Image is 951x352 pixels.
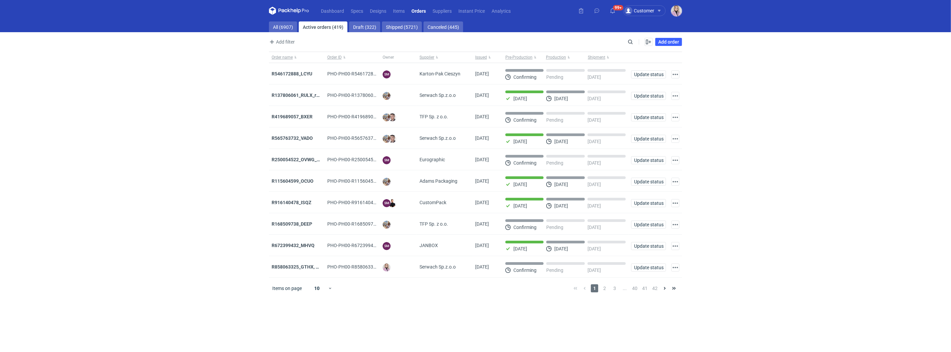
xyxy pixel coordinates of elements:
[367,7,390,15] a: Designs
[417,256,472,278] div: Serwach Sp.z.o.o
[475,114,489,119] span: 29/08/2025
[591,284,598,292] span: 1
[327,135,393,141] span: PHO-PH00-R565763732_VADO
[455,7,488,15] a: Instant Price
[634,94,663,98] span: Update status
[417,170,472,192] div: Adams Packaging
[419,113,448,120] span: TFP Sp. z o.o.
[513,117,537,123] p: Confirming
[349,21,380,32] a: Draft (322)
[327,243,394,248] span: PHO-PH00-R672399432_MHVQ
[272,114,313,119] a: R419689057_BXER
[268,38,295,46] button: Add filter
[634,222,663,227] span: Update status
[272,243,315,248] a: R672399432_MHVQ
[475,93,489,98] span: 29/08/2025
[634,158,663,163] span: Update status
[505,55,533,60] span: Pre-Production
[671,263,679,272] button: Actions
[631,199,666,207] button: Update status
[671,70,679,78] button: Actions
[272,157,356,162] a: R250054522_OVWG_YVQE_WZOT_SLIO
[417,84,472,106] div: Serwach Sp.z.o.o
[424,21,463,32] a: Canceled (445)
[588,160,601,166] p: [DATE]
[546,55,566,60] span: Production
[588,117,601,123] p: [DATE]
[327,71,392,76] span: PHO-PH00-R546172888_LCYU
[545,52,586,63] button: Production
[655,38,682,46] a: Add order
[671,156,679,164] button: Actions
[475,221,489,227] span: 27/08/2025
[631,263,666,272] button: Update status
[417,63,472,84] div: Karton-Pak Cieszyn
[503,52,545,63] button: Pre-Production
[383,221,391,229] img: Michał Palasek
[488,7,514,15] a: Analytics
[419,135,456,141] span: Serwach Sp.z.o.o
[388,199,396,207] img: Tomasz Kubiak
[513,74,537,80] p: Confirming
[475,135,489,141] span: 29/08/2025
[417,127,472,149] div: Serwach Sp.z.o.o
[546,74,563,80] p: Pending
[318,7,347,15] a: Dashboard
[327,55,342,60] span: Order ID
[671,92,679,100] button: Actions
[272,264,411,270] a: R858063325_GTHX, NNPL, JAAG, JGXY, QTVD, WZHN, ITNR, EUMI
[631,221,666,229] button: Update status
[671,135,679,143] button: Actions
[546,225,563,230] p: Pending
[272,178,314,184] strong: R115604599_OCUO
[513,182,527,187] p: [DATE]
[272,55,293,60] span: Order name
[419,199,446,206] span: CustomPack
[390,7,408,15] a: Items
[269,7,309,15] svg: Packhelp Pro
[671,5,682,16] img: Klaudia Wiśniewska
[417,106,472,127] div: TFP Sp. z o.o.
[419,70,460,77] span: Karton-Pak Cieszyn
[475,178,489,184] span: 28/08/2025
[513,246,527,251] p: [DATE]
[621,284,628,292] span: ...
[272,135,313,141] a: R565763732_VADO
[513,96,527,101] p: [DATE]
[327,157,435,162] span: PHO-PH00-R250054522_OVWG_YVQE_WZOT_SLIO
[306,284,328,293] div: 10
[272,221,312,227] a: R168509738_DEEP
[419,263,456,270] span: Serwach Sp.z.o.o
[634,244,663,248] span: Update status
[607,5,618,16] button: 99+
[626,38,648,46] input: Search
[272,93,329,98] strong: R137806061_RULX_reprint
[272,285,302,292] span: Items on page
[611,284,618,292] span: 3
[634,201,663,206] span: Update status
[383,156,391,164] figcaption: SM
[513,203,527,209] p: [DATE]
[588,268,601,273] p: [DATE]
[554,139,568,144] p: [DATE]
[513,225,537,230] p: Confirming
[272,200,312,205] strong: R916140478_ISQZ
[383,199,391,207] figcaption: SM
[588,74,601,80] p: [DATE]
[327,114,392,119] span: PHO-PH00-R419689057_BXER
[269,21,297,32] a: All (6907)
[651,284,659,292] span: 42
[546,268,563,273] p: Pending
[388,113,396,121] img: Maciej Sikora
[588,246,601,251] p: [DATE]
[388,135,396,143] img: Maciej Sikora
[671,221,679,229] button: Actions
[383,113,391,121] img: Michał Palasek
[546,117,563,123] p: Pending
[671,113,679,121] button: Actions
